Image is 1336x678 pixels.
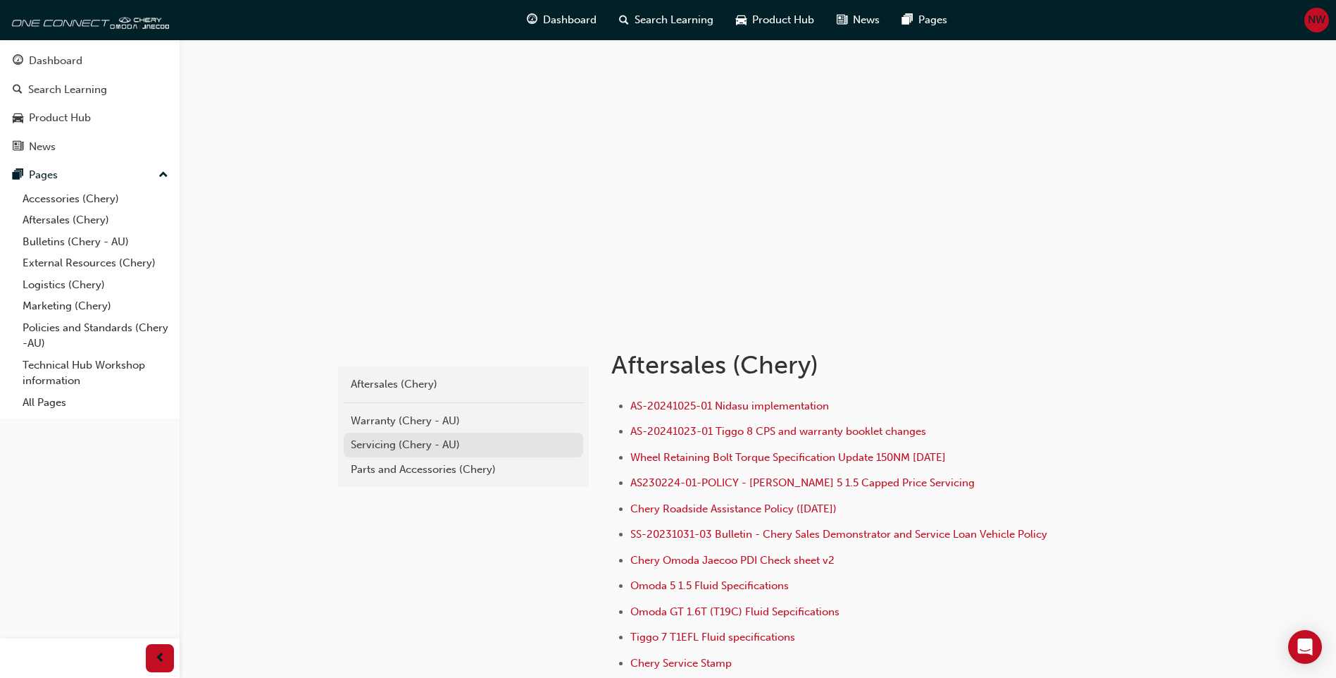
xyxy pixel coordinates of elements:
a: AS-20241023-01 Tiggo 8 CPS and warranty booklet changes [630,425,926,438]
a: Bulletins (Chery - AU) [17,231,174,253]
div: Pages [29,167,58,183]
a: pages-iconPages [891,6,959,35]
a: AS230224-01-POLICY - [PERSON_NAME] 5 1.5 Capped Price Servicing [630,476,975,489]
button: DashboardSearch LearningProduct HubNews [6,45,174,162]
div: Product Hub [29,110,91,126]
a: Chery Omoda Jaecoo PDI Check sheet v2 [630,554,835,567]
a: Aftersales (Chery) [344,372,583,397]
a: News [6,134,174,160]
a: Dashboard [6,48,174,74]
a: External Resources (Chery) [17,252,174,274]
span: NW [1308,12,1325,28]
button: Pages [6,162,174,188]
span: guage-icon [13,55,23,68]
span: pages-icon [13,169,23,182]
a: Parts and Accessories (Chery) [344,457,583,482]
a: Policies and Standards (Chery -AU) [17,317,174,355]
a: Servicing (Chery - AU) [344,433,583,457]
div: Warranty (Chery - AU) [351,413,576,429]
span: prev-icon [155,650,166,667]
a: Omoda 5 1.5 Fluid Specifications [630,579,789,592]
span: news-icon [13,141,23,154]
img: oneconnect [7,6,169,34]
span: search-icon [619,11,629,29]
a: Omoda GT 1.6T (T19C) Fluid Sepcifications [630,605,839,618]
a: AS-20241025-01 Nidasu implementation [630,400,829,412]
a: All Pages [17,392,174,414]
span: News [853,12,880,28]
a: Logistics (Chery) [17,274,174,296]
span: Dashboard [543,12,597,28]
a: Chery Roadside Assistance Policy ([DATE]) [630,503,837,515]
button: NW [1304,8,1329,32]
div: Dashboard [29,53,82,69]
a: Technical Hub Workshop information [17,355,174,392]
span: car-icon [736,11,747,29]
a: Search Learning [6,77,174,103]
div: News [29,139,56,155]
a: Aftersales (Chery) [17,209,174,231]
span: pages-icon [902,11,913,29]
a: Warranty (Chery - AU) [344,409,583,433]
div: Aftersales (Chery) [351,376,576,393]
a: SS-20231031-03 Bulletin - Chery Sales Demonstrator and Service Loan Vehicle Policy [630,528,1047,541]
h1: Aftersales (Chery) [611,350,1073,381]
div: Parts and Accessories (Chery) [351,462,576,478]
a: Marketing (Chery) [17,295,174,317]
a: Wheel Retaining Bolt Torque Specification Update 150NM [DATE] [630,451,946,464]
span: guage-icon [527,11,537,29]
span: up-icon [158,166,168,185]
a: search-iconSearch Learning [608,6,725,35]
a: car-iconProduct Hub [725,6,825,35]
span: Product Hub [752,12,814,28]
span: search-icon [13,84,23,97]
a: Tiggo 7 T1EFL Fluid specifications [630,631,795,643]
div: Servicing (Chery - AU) [351,437,576,453]
span: news-icon [837,11,847,29]
div: Open Intercom Messenger [1288,630,1322,664]
span: Search Learning [635,12,713,28]
div: Search Learning [28,82,107,98]
a: news-iconNews [825,6,891,35]
a: Product Hub [6,105,174,131]
span: car-icon [13,112,23,125]
a: guage-iconDashboard [516,6,608,35]
a: Accessories (Chery) [17,188,174,210]
span: Pages [918,12,947,28]
a: Chery Service Stamp [630,657,732,670]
